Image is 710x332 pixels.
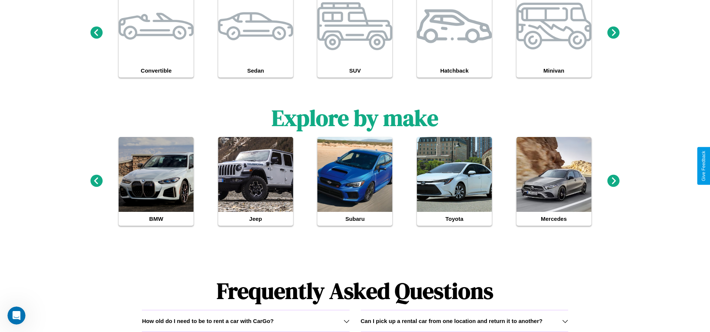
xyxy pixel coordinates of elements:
[119,64,194,77] h4: Convertible
[218,64,293,77] h4: Sedan
[218,212,293,226] h4: Jeep
[417,64,492,77] h4: Hatchback
[417,212,492,226] h4: Toyota
[119,212,194,226] h4: BMW
[7,307,25,325] iframe: Intercom live chat
[361,318,543,324] h3: Can I pick up a rental car from one location and return it to another?
[516,64,591,77] h4: Minivan
[142,318,274,324] h3: How old do I need to be to rent a car with CarGo?
[317,64,392,77] h4: SUV
[317,212,392,226] h4: Subaru
[272,103,438,133] h1: Explore by make
[142,272,568,310] h1: Frequently Asked Questions
[701,151,706,181] div: Give Feedback
[516,212,591,226] h4: Mercedes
